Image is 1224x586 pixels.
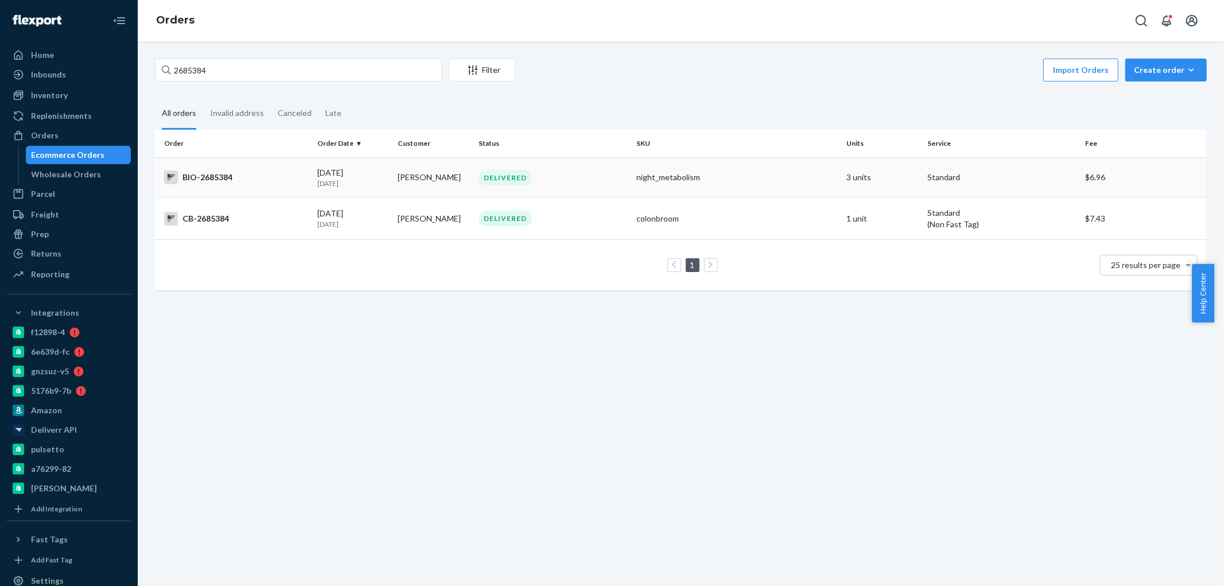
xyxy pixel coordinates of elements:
div: Invalid address [210,98,264,128]
a: Page 1 is your current page [688,260,697,270]
a: Reporting [7,265,131,284]
a: Home [7,46,131,64]
p: [DATE] [317,219,389,229]
img: Flexport logo [13,15,61,26]
a: 6e639d-fc [7,343,131,361]
div: f12898-4 [31,327,65,338]
div: colonbroom [636,213,838,224]
button: Open Search Box [1130,9,1153,32]
div: Canceled [278,98,312,128]
a: Returns [7,245,131,263]
a: 5176b9-7b [7,382,131,400]
div: Prep [31,228,49,240]
div: [PERSON_NAME] [31,483,97,494]
a: a76299-82 [7,460,131,478]
div: gnzsuz-v5 [31,366,69,377]
button: Close Navigation [108,9,131,32]
td: [PERSON_NAME] [393,157,474,197]
a: Orders [156,14,195,26]
div: a76299-82 [31,463,71,475]
td: $7.43 [1081,197,1207,239]
div: [DATE] [317,167,389,188]
a: Add Fast Tag [7,553,131,567]
th: Service [923,130,1081,157]
div: Inbounds [31,69,66,80]
div: Returns [31,248,61,259]
div: Inventory [31,90,68,101]
div: Amazon [31,405,62,416]
a: Amazon [7,401,131,420]
button: Open notifications [1155,9,1178,32]
a: gnzsuz-v5 [7,362,131,381]
button: Create order [1125,59,1207,82]
div: Customer [398,138,469,148]
button: Open account menu [1180,9,1203,32]
th: Order Date [313,130,394,157]
td: $6.96 [1081,157,1207,197]
a: Add Integration [7,502,131,516]
div: Reporting [31,269,69,280]
a: Deliverr API [7,421,131,439]
button: Filter [449,59,515,82]
div: Freight [31,209,59,220]
td: [PERSON_NAME] [393,197,474,239]
div: BIO-2685384 [164,170,308,184]
div: Home [31,49,54,61]
a: Freight [7,205,131,224]
a: [PERSON_NAME] [7,479,131,498]
a: Replenishments [7,107,131,125]
div: Orders [31,130,59,141]
div: pulsetto [31,444,64,455]
div: Add Fast Tag [31,555,72,565]
div: Ecommerce Orders [32,149,105,161]
button: Help Center [1192,264,1214,323]
a: Ecommerce Orders [26,146,131,164]
a: Parcel [7,185,131,203]
th: Fee [1081,130,1207,157]
ol: breadcrumbs [147,4,204,37]
th: SKU [632,130,842,157]
div: DELIVERED [479,211,532,226]
div: Wholesale Orders [32,169,102,180]
a: Orders [7,126,131,145]
a: Wholesale Orders [26,165,131,184]
p: Standard [927,207,1076,219]
div: Integrations [31,307,79,319]
a: Inventory [7,86,131,104]
div: Add Integration [31,504,82,514]
button: Fast Tags [7,530,131,549]
div: 6e639d-fc [31,346,69,358]
td: 3 units [842,157,923,197]
button: Import Orders [1043,59,1118,82]
th: Units [842,130,923,157]
input: Search orders [155,59,442,82]
div: Replenishments [31,110,92,122]
div: Late [325,98,341,128]
td: 1 unit [842,197,923,239]
a: Prep [7,225,131,243]
a: f12898-4 [7,323,131,341]
div: Parcel [31,188,55,200]
a: Inbounds [7,65,131,84]
div: night_metabolism [636,172,838,183]
div: Fast Tags [31,534,68,545]
div: [DATE] [317,208,389,229]
span: 25 results per page [1112,260,1181,270]
p: [DATE] [317,178,389,188]
th: Status [474,130,632,157]
a: pulsetto [7,440,131,459]
div: (Non Fast Tag) [927,219,1076,230]
div: Create order [1134,64,1198,76]
div: CB-2685384 [164,212,308,226]
p: Standard [927,172,1076,183]
button: Integrations [7,304,131,322]
div: DELIVERED [479,170,532,185]
div: All orders [162,98,196,130]
th: Order [155,130,313,157]
div: Filter [449,64,515,76]
div: Deliverr API [31,424,77,436]
div: 5176b9-7b [31,385,71,397]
